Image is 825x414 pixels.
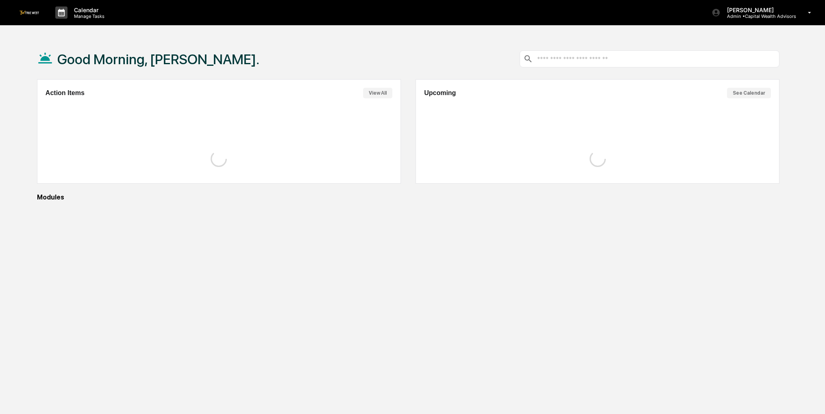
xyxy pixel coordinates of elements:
p: Admin • Capital Wealth Advisors [721,13,796,19]
h2: Upcoming [424,89,456,97]
p: Calendar [67,7,109,13]
img: logo [20,11,39,14]
button: See Calendar [727,88,771,98]
h1: Good Morning, [PERSON_NAME]. [57,51,259,67]
p: [PERSON_NAME] [721,7,796,13]
button: View All [363,88,392,98]
h2: Action Items [46,89,85,97]
div: Modules [37,193,779,201]
p: Manage Tasks [67,13,109,19]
